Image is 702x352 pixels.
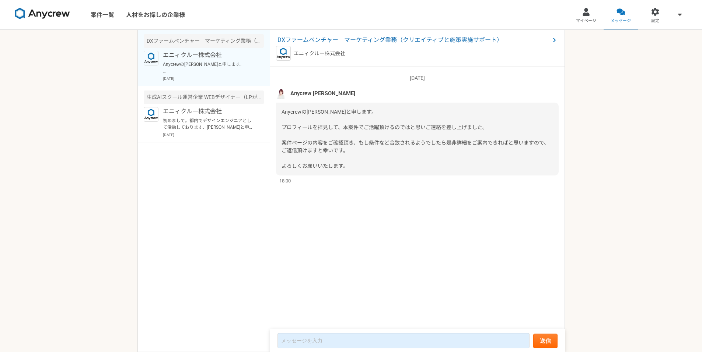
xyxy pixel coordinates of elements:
[276,46,291,61] img: logo_text_blue_01.png
[15,8,70,19] img: 8DqYSo04kwAAAAASUVORK5CYII=
[290,89,355,97] span: Anycrew [PERSON_NAME]
[279,177,291,184] span: 18:00
[533,334,558,348] button: 送信
[282,109,549,169] span: Anycrewの[PERSON_NAME]と申します。 プロフィールを拝見して、本案件でご活躍頂けるのではと思いご連絡を差し上げました。 案件ページの内容をご確認頂き、もし条件など合致されるよう...
[163,76,264,81] p: [DATE]
[163,107,254,116] p: エニィクルー株式会社
[144,107,158,122] img: logo_text_blue_01.png
[144,34,264,48] div: DXファームベンチャー マーケティング業務（クリエイティブと施策実施サポート）
[294,50,345,57] p: エニィクルー株式会社
[163,51,254,60] p: エニィクルー株式会社
[163,61,254,74] p: Anycrewの[PERSON_NAME]と申します。 プロフィールを拝見して、本案件でご活躍頂けるのではと思いご連絡を差し上げました。 案件ページの内容をご確認頂き、もし条件など合致されるよう...
[651,18,659,24] span: 設定
[144,90,264,104] div: 生成AIスクール運営企業 WEBデザイナー（LPがメイン）
[611,18,631,24] span: メッセージ
[576,18,596,24] span: マイページ
[163,117,254,131] p: 初めまして。都内でデザインエンジニアとして活動しております、[PERSON_NAME]と申します。 案件内容を拝見し、大変興味を持っておりますが、こちらは現在も募集を継続されておりますでしょうか。
[144,51,158,65] img: logo_text_blue_01.png
[276,88,287,99] img: %E5%90%8D%E7%A7%B0%E6%9C%AA%E8%A8%AD%E5%AE%9A%E3%81%AE%E3%83%87%E3%82%B6%E3%82%A4%E3%83%B3__3_.png
[276,74,559,82] p: [DATE]
[163,132,264,138] p: [DATE]
[277,36,550,45] span: DXファームベンチャー マーケティング業務（クリエイティブと施策実施サポート）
